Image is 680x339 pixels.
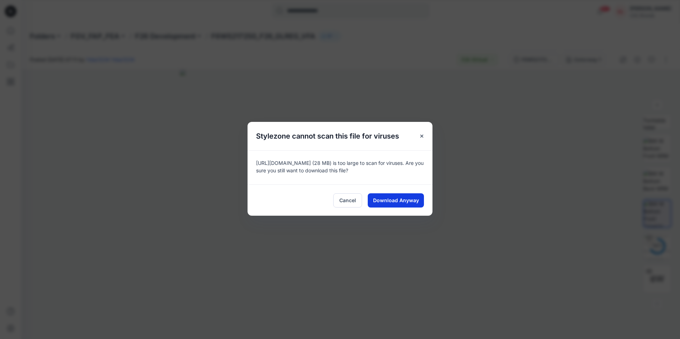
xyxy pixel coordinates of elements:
button: Cancel [333,193,362,208]
button: Close [415,130,428,142]
span: Download Anyway [373,197,419,204]
button: Download Anyway [368,193,424,208]
span: Cancel [339,197,356,204]
div: [URL][DOMAIN_NAME] (28 MB) is too large to scan for viruses. Are you sure you still want to downl... [248,150,432,184]
h5: Stylezone cannot scan this file for viruses [248,122,408,150]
